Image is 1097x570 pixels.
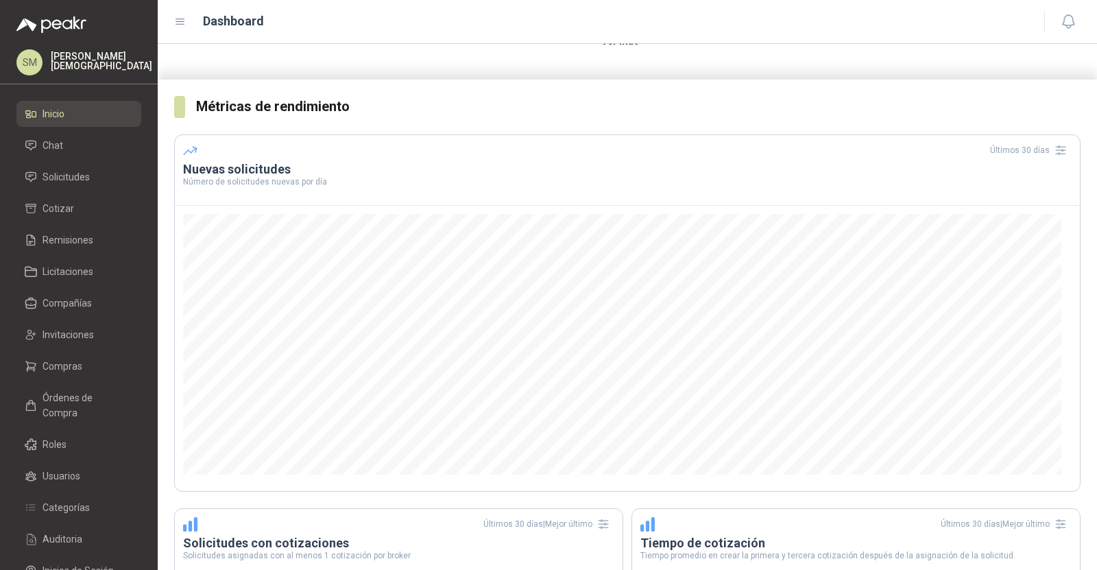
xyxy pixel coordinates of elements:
[990,139,1072,161] div: Últimos 30 días
[640,535,1072,551] h3: Tiempo de cotización
[43,327,94,342] span: Invitaciones
[640,551,1072,560] p: Tiempo promedio en crear la primera y tercera cotización después de la asignación de la solicitud.
[16,322,141,348] a: Invitaciones
[183,161,1072,178] h3: Nuevas solicitudes
[16,132,141,158] a: Chat
[16,290,141,316] a: Compañías
[16,259,141,285] a: Licitaciones
[43,532,82,547] span: Auditoria
[51,51,152,71] p: [PERSON_NAME] [DEMOGRAPHIC_DATA]
[16,463,141,489] a: Usuarios
[16,227,141,253] a: Remisiones
[43,500,90,515] span: Categorías
[196,96,1081,117] h3: Métricas de rendimiento
[183,535,614,551] h3: Solicitudes con cotizaciones
[483,513,614,535] div: Últimos 30 días | Mejor último
[43,138,63,153] span: Chat
[16,101,141,127] a: Inicio
[16,526,141,552] a: Auditoria
[16,195,141,222] a: Cotizar
[43,359,82,374] span: Compras
[183,178,1072,186] p: Número de solicitudes nuevas por día
[43,264,93,279] span: Licitaciones
[43,169,90,185] span: Solicitudes
[43,233,93,248] span: Remisiones
[16,353,141,379] a: Compras
[16,495,141,521] a: Categorías
[16,49,43,75] div: SM
[16,164,141,190] a: Solicitudes
[16,431,141,458] a: Roles
[941,513,1072,535] div: Últimos 30 días | Mejor último
[203,12,264,31] h1: Dashboard
[43,106,64,121] span: Inicio
[43,296,92,311] span: Compañías
[43,437,67,452] span: Roles
[43,390,128,420] span: Órdenes de Compra
[43,201,74,216] span: Cotizar
[16,385,141,426] a: Órdenes de Compra
[43,468,80,484] span: Usuarios
[16,16,86,33] img: Logo peakr
[183,551,614,560] p: Solicitudes asignadas con al menos 1 cotización por broker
